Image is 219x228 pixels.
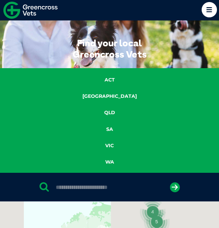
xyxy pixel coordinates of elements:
a: SA [94,125,125,133]
a: QLD [92,109,127,117]
a: [GEOGRAPHIC_DATA] [71,92,149,100]
a: VIC [93,142,126,150]
div: 4 [137,196,168,227]
a: WA [93,158,126,166]
a: ACT [93,76,127,84]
